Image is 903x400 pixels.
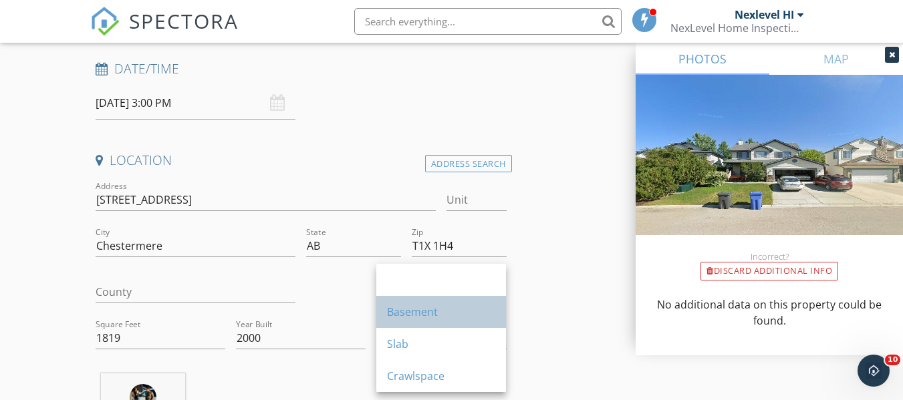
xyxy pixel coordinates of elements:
i: arrow_drop_down [491,330,507,346]
div: Slab [387,336,495,352]
div: Basement [387,304,495,320]
a: MAP [769,43,903,75]
span: 10 [885,355,900,365]
div: NexLevel Home Inspections [670,21,804,35]
iframe: Intercom live chat [858,355,890,387]
h4: Location [96,152,506,169]
div: Incorrect? [636,251,903,262]
div: Discard Additional info [700,262,838,280]
div: Address Search [425,155,512,173]
input: Search everything... [354,8,622,35]
p: No additional data on this property could be found. [652,296,887,329]
span: SPECTORA [129,7,239,35]
img: The Best Home Inspection Software - Spectora [90,7,120,36]
img: streetview [636,75,903,267]
div: Nexlevel HI [735,8,794,21]
a: PHOTOS [636,43,769,75]
h4: Date/Time [96,60,506,77]
input: Select date [96,87,295,120]
div: Crawlspace [387,368,495,384]
a: SPECTORA [90,18,239,46]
